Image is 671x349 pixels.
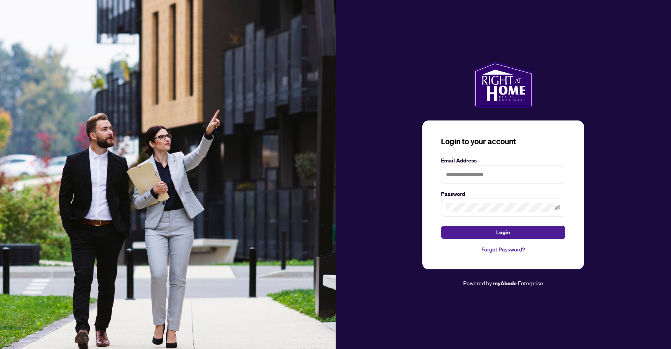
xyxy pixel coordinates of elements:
[441,245,565,254] a: Forgot Password?
[493,279,517,288] a: myAbode
[441,190,565,198] label: Password
[441,136,565,147] h3: Login to your account
[463,279,492,286] span: Powered by
[555,205,560,210] span: eye-invisible
[441,226,565,239] button: Login
[496,226,510,239] span: Login
[518,279,543,286] span: Enterprise
[473,61,533,108] img: ma-logo
[441,156,565,165] label: Email Address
